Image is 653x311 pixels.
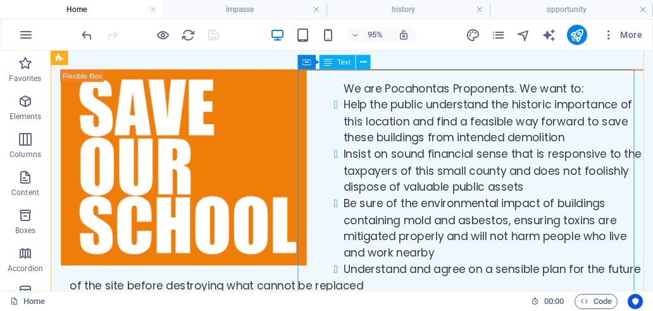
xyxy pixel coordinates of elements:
button: reload [180,27,196,42]
button: navigator [516,27,532,42]
button: More [597,25,647,45]
button: 95% [346,27,391,42]
span: 00 00 [544,294,564,309]
p: Boxes [15,225,36,236]
h6: 95% [365,27,385,42]
h4: impasse [163,3,326,16]
button: Usercentrics [628,294,643,309]
p: Columns [9,149,41,160]
span: More [602,29,642,41]
p: Accordion [8,263,43,274]
button: text_generator [542,27,557,42]
h4: opportunity [490,3,653,16]
p: Favorites [9,73,41,84]
p: Content [11,187,39,198]
button: design [466,27,481,42]
i: Undo: Change text (Ctrl+Z) [80,28,94,42]
i: Pages (Ctrl+Alt+S) [491,28,506,42]
button: Code [575,294,618,309]
span: : [553,296,555,306]
i: Reload page [181,28,196,42]
button: pages [491,27,506,42]
span: Text [337,59,351,66]
span: Code [580,294,612,309]
a: Click to cancel selection. Double-click to open Pages [10,294,45,309]
h4: history [326,3,490,16]
p: Elements [9,111,42,122]
button: undo [79,27,94,42]
button: publish [567,25,587,45]
h6: Session time [531,294,564,309]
